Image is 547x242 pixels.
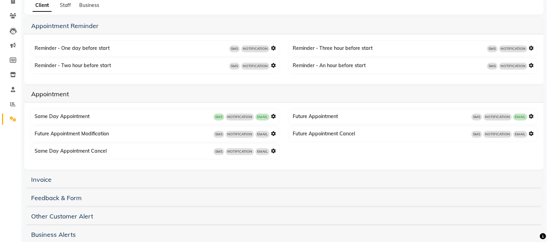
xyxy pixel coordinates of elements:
[499,45,527,52] span: NOTIFICATION
[471,131,482,138] span: SMS
[229,63,240,70] span: SMS
[33,43,279,54] div: Reminder - One day before start
[291,60,537,71] div: Reminder - An hour before start
[33,60,279,71] div: Reminder - Two hour before start
[513,114,527,120] span: EMAIL
[255,131,270,138] span: EMAIL
[226,131,254,138] span: NOTIFICATION
[213,148,224,155] span: SMS
[33,128,279,140] div: Future Appointment Modification
[226,148,254,155] span: NOTIFICATION
[255,148,270,155] span: EMAIL
[291,111,537,122] div: Future Appointment
[33,111,279,122] div: Same Day Appointment
[226,114,254,120] span: NOTIFICATION
[229,45,240,52] span: SMS
[33,146,279,157] div: Same Day Appointment Cancel
[241,63,270,70] span: NOTIFICATION
[60,2,71,8] span: Staff
[31,231,76,239] a: Business Alerts
[513,131,527,138] span: EMAIL
[483,114,512,120] span: NOTIFICATION
[31,22,99,30] a: Appointment Reminder
[255,114,270,120] span: EMAIL
[291,43,537,54] div: Reminder - Three hour before start
[31,90,69,98] a: Appointment
[499,63,527,70] span: NOTIFICATION
[31,194,82,202] a: Feedback & Form
[241,45,270,52] span: NOTIFICATION
[31,212,93,220] a: Other Customer Alert
[487,45,498,52] span: SMS
[213,114,224,120] span: SMS
[31,176,52,183] a: Invoice
[79,2,99,8] span: Business
[471,114,482,120] span: SMS
[487,63,498,70] span: SMS
[213,131,224,138] span: SMS
[291,128,537,140] div: Future Appointment Cancel
[483,131,512,138] span: NOTIFICATION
